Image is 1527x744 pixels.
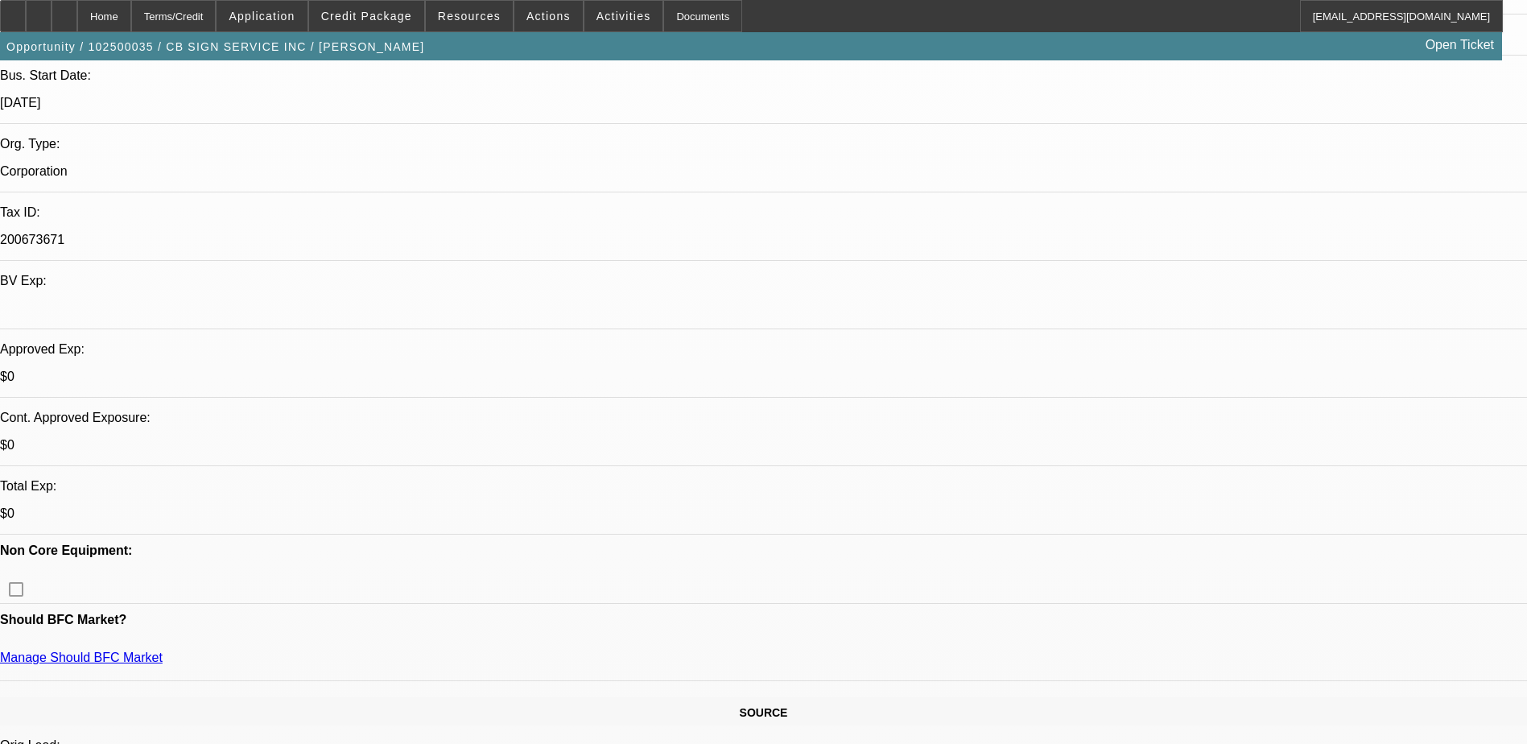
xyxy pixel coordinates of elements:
[426,1,513,31] button: Resources
[584,1,663,31] button: Activities
[526,10,571,23] span: Actions
[596,10,651,23] span: Activities
[309,1,424,31] button: Credit Package
[217,1,307,31] button: Application
[740,706,788,719] span: SOURCE
[1419,31,1500,59] a: Open Ticket
[229,10,295,23] span: Application
[514,1,583,31] button: Actions
[6,40,425,53] span: Opportunity / 102500035 / CB SIGN SERVICE INC / [PERSON_NAME]
[438,10,501,23] span: Resources
[321,10,412,23] span: Credit Package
